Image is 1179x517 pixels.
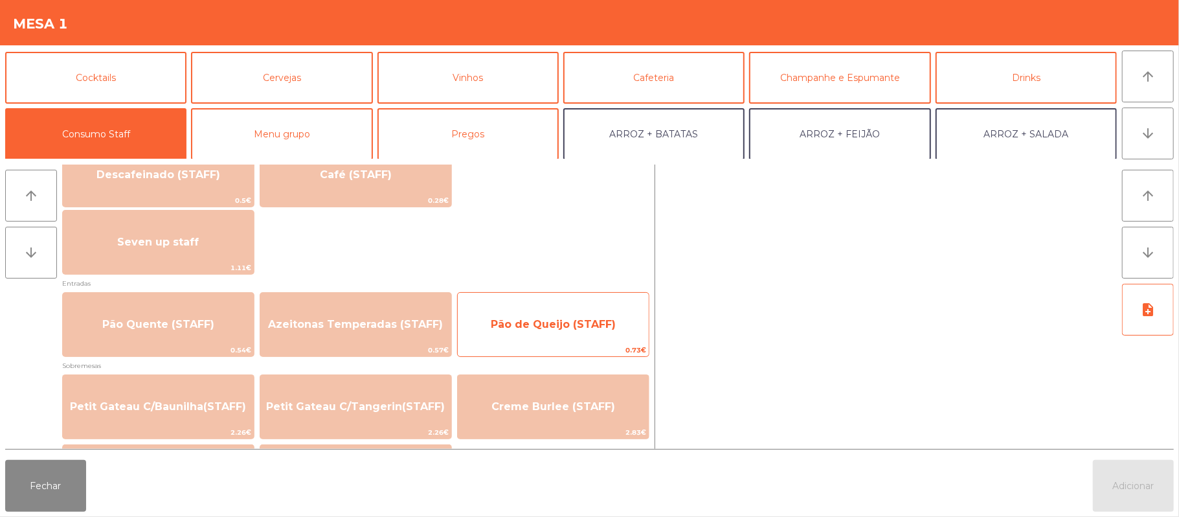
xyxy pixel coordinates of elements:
[102,318,214,330] span: Pão Quente (STAFF)
[5,460,86,512] button: Fechar
[320,168,392,181] span: Café (STAFF)
[13,14,68,34] h4: Mesa 1
[1122,108,1174,159] button: arrow_downward
[458,426,649,439] span: 2.83€
[936,52,1117,104] button: Drinks
[491,318,616,330] span: Pão de Queijo (STAFF)
[260,194,451,207] span: 0.28€
[491,400,615,413] span: Creme Burlee (STAFF)
[62,360,649,372] span: Sobremesas
[1140,126,1156,141] i: arrow_downward
[749,108,930,160] button: ARROZ + FEIJÃO
[23,245,39,260] i: arrow_downward
[260,426,451,439] span: 2.26€
[377,52,559,104] button: Vinhos
[1122,51,1174,102] button: arrow_upward
[1122,284,1174,336] button: note_add
[63,262,254,274] span: 1.11€
[936,108,1117,160] button: ARROZ + SALADA
[266,400,445,413] span: Petit Gateau C/Tangerin(STAFF)
[63,344,254,356] span: 0.54€
[96,168,220,181] span: Descafeinado (STAFF)
[5,52,186,104] button: Cocktails
[377,108,559,160] button: Pregos
[1140,188,1156,203] i: arrow_upward
[5,227,57,279] button: arrow_downward
[268,318,443,330] span: Azeitonas Temperadas (STAFF)
[23,188,39,203] i: arrow_upward
[1140,302,1156,317] i: note_add
[63,194,254,207] span: 0.5€
[1122,170,1174,222] button: arrow_upward
[5,170,57,222] button: arrow_upward
[1140,245,1156,260] i: arrow_downward
[563,108,745,160] button: ARROZ + BATATAS
[63,426,254,439] span: 2.26€
[117,236,199,248] span: Seven up staff
[62,277,649,290] span: Entradas
[1122,227,1174,279] button: arrow_downward
[70,400,246,413] span: Petit Gateau C/Baunilha(STAFF)
[191,52,372,104] button: Cervejas
[5,108,186,160] button: Consumo Staff
[749,52,930,104] button: Champanhe e Espumante
[458,344,649,356] span: 0.73€
[191,108,372,160] button: Menu grupo
[260,344,451,356] span: 0.57€
[1140,69,1156,84] i: arrow_upward
[563,52,745,104] button: Cafeteria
